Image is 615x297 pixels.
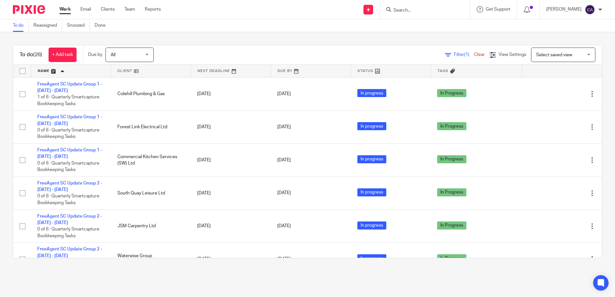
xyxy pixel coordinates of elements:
span: 1 of 6 · Quarterly Smartcapture Bookkeeping Tasks [37,95,99,106]
a: Clear [474,52,485,57]
a: + Add task [49,48,77,62]
span: 0 of 6 · Quarterly Smartcapture Bookkeeping Tasks [37,227,99,239]
td: [DATE] [191,77,271,111]
a: Snoozed [67,19,90,32]
a: Team [124,6,135,13]
span: Filter [454,52,474,57]
span: In Progress [437,254,466,262]
span: In progress [357,89,386,97]
td: Commercial Kitchen Services (SW) Ltd [111,144,191,177]
img: svg%3E [585,4,595,15]
a: FreeAgent SC Update Group 2 - [DATE] - [DATE] [37,181,102,192]
a: Done [95,19,110,32]
span: 0 of 6 · Quarterly Smartcapture Bookkeeping Tasks [37,161,99,172]
span: [DATE] [277,224,291,228]
a: Reassigned [33,19,62,32]
td: [DATE] [191,111,271,144]
h1: To do [20,51,42,58]
span: Tags [437,69,448,73]
span: All [111,53,115,57]
a: Reports [145,6,161,13]
td: JSM Carpentry Ltd [111,210,191,243]
span: In progress [357,188,386,196]
td: [DATE] [191,176,271,210]
td: [DATE] [191,210,271,243]
span: In Progress [437,188,466,196]
span: In Progress [437,221,466,230]
td: Waterwise Group [GEOGRAPHIC_DATA] [111,243,191,276]
span: In progress [357,155,386,163]
span: In Progress [437,155,466,163]
span: 0 of 6 · Quarterly Smartcapture Bookkeeping Tasks [37,128,99,139]
span: 0 of 6 · Quarterly Smartcapture Bookkeeping Tasks [37,194,99,205]
td: South Quay Leisure Ltd [111,176,191,210]
span: In Progress [437,122,466,130]
td: Forest Link Electrical Ltd [111,111,191,144]
a: To do [13,19,29,32]
img: Pixie [13,5,45,14]
span: Get Support [486,7,510,12]
td: [DATE] [191,243,271,276]
span: [DATE] [277,92,291,96]
a: Email [80,6,91,13]
span: [DATE] [277,191,291,195]
td: [DATE] [191,144,271,177]
span: In progress [357,122,386,130]
td: Colehill Plumbing & Gas [111,77,191,111]
a: FreeAgent SC Update Group 2 - [DATE] - [DATE] [37,214,102,225]
p: [PERSON_NAME] [546,6,582,13]
span: In progress [357,221,386,230]
span: [DATE] [277,125,291,129]
span: (1) [464,52,469,57]
a: Work [60,6,71,13]
span: In progress [357,254,386,262]
span: (26) [33,52,42,57]
span: [DATE] [277,158,291,162]
p: Due by [88,51,102,58]
span: View Settings [499,52,526,57]
span: In Progress [437,89,466,97]
span: Select saved view [536,53,572,57]
a: FreeAgent SC Update Group 1 - [DATE] - [DATE] [37,82,102,93]
span: [DATE] [277,257,291,261]
a: FreeAgent SC Update Group 1 - [DATE] - [DATE] [37,115,102,126]
a: FreeAgent SC Update Group 2 - [DATE] - [DATE] [37,247,102,258]
input: Search [393,8,451,14]
a: Clients [101,6,115,13]
a: FreeAgent SC Update Group 1 - [DATE] - [DATE] [37,148,102,159]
